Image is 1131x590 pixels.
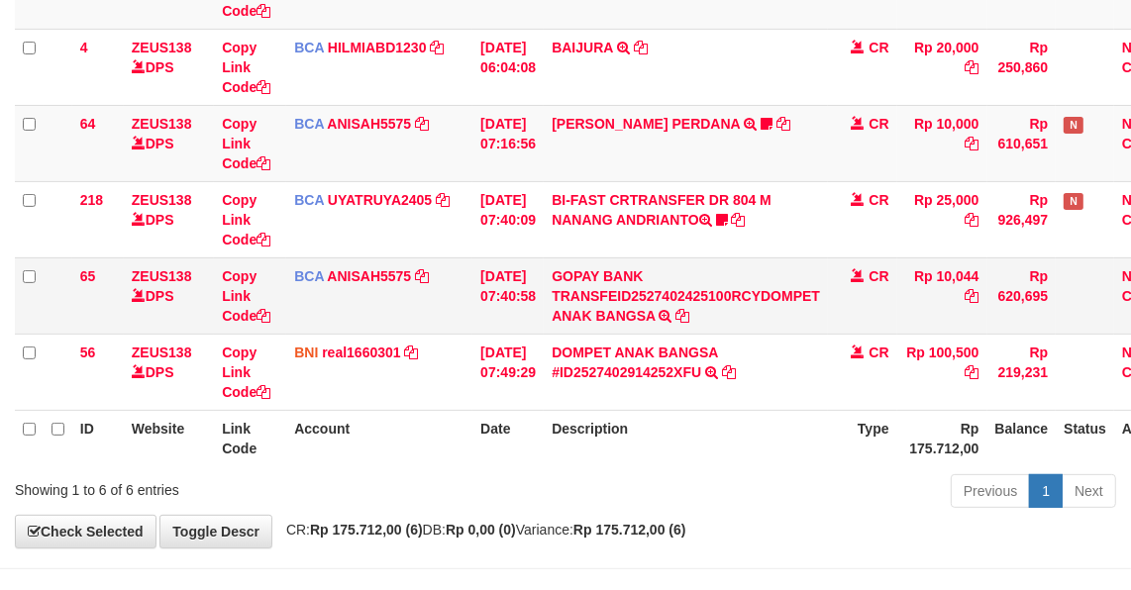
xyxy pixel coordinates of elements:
[286,410,472,466] th: Account
[552,344,718,380] a: DOMPET ANAK BANGSA #ID2527402914252XFU
[294,40,324,55] span: BCA
[276,522,686,538] span: CR: DB: Variance:
[552,116,740,132] a: [PERSON_NAME] PERDANA
[80,116,96,132] span: 64
[159,515,272,548] a: Toggle Descr
[222,192,270,247] a: Copy Link Code
[430,40,444,55] a: Copy HILMIABD1230 to clipboard
[446,522,516,538] strong: Rp 0,00 (0)
[124,257,214,334] td: DPS
[1064,193,1083,210] span: Has Note
[80,192,103,208] span: 218
[124,181,214,257] td: DPS
[1056,410,1114,466] th: Status
[869,268,888,284] span: CR
[966,212,979,228] a: Copy Rp 25,000 to clipboard
[472,257,544,334] td: [DATE] 07:40:58
[415,116,429,132] a: Copy ANISAH5575 to clipboard
[222,268,270,324] a: Copy Link Code
[124,105,214,181] td: DPS
[294,116,324,132] span: BCA
[1062,474,1116,508] a: Next
[722,364,736,380] a: Copy DOMPET ANAK BANGSA #ID2527402914252XFU to clipboard
[132,192,192,208] a: ZEUS138
[987,105,1057,181] td: Rp 610,651
[966,288,979,304] a: Copy Rp 10,044 to clipboard
[310,522,423,538] strong: Rp 175.712,00 (6)
[472,410,544,466] th: Date
[552,268,820,324] a: GOPAY BANK TRANSFEID2527402425100RCYDOMPET ANAK BANGSA
[328,192,432,208] a: UYATRUYA2405
[552,40,613,55] a: BAIJURA
[869,344,888,360] span: CR
[124,29,214,105] td: DPS
[124,334,214,410] td: DPS
[966,364,979,380] a: Copy Rp 100,500 to clipboard
[472,29,544,105] td: [DATE] 06:04:08
[294,268,324,284] span: BCA
[897,257,987,334] td: Rp 10,044
[1029,474,1063,508] a: 1
[897,29,987,105] td: Rp 20,000
[634,40,648,55] a: Copy BAIJURA to clipboard
[828,410,897,466] th: Type
[80,40,88,55] span: 4
[322,344,400,360] a: real1660301
[294,344,318,360] span: BNI
[897,410,987,466] th: Rp 175.712,00
[987,29,1057,105] td: Rp 250,860
[987,334,1057,410] td: Rp 219,231
[869,40,888,55] span: CR
[966,59,979,75] a: Copy Rp 20,000 to clipboard
[294,192,324,208] span: BCA
[214,410,286,466] th: Link Code
[327,116,411,132] a: ANISAH5575
[732,212,746,228] a: Copy BI-FAST CRTRANSFER DR 804 M NANANG ANDRIANTO to clipboard
[80,268,96,284] span: 65
[15,472,457,500] div: Showing 1 to 6 of 6 entries
[897,181,987,257] td: Rp 25,000
[222,116,270,171] a: Copy Link Code
[897,334,987,410] td: Rp 100,500
[72,410,124,466] th: ID
[436,192,450,208] a: Copy UYATRUYA2405 to clipboard
[405,344,419,360] a: Copy real1660301 to clipboard
[328,40,427,55] a: HILMIABD1230
[132,116,192,132] a: ZEUS138
[966,136,979,151] a: Copy Rp 10,000 to clipboard
[544,410,828,466] th: Description
[132,268,192,284] a: ZEUS138
[472,181,544,257] td: [DATE] 07:40:09
[222,344,270,400] a: Copy Link Code
[1064,117,1083,134] span: Has Note
[869,116,888,132] span: CR
[222,40,270,95] a: Copy Link Code
[951,474,1030,508] a: Previous
[897,105,987,181] td: Rp 10,000
[573,522,686,538] strong: Rp 175.712,00 (6)
[987,410,1057,466] th: Balance
[124,410,214,466] th: Website
[776,116,790,132] a: Copy REZA NING PERDANA to clipboard
[544,181,828,257] td: BI-FAST CRTRANSFER DR 804 M NANANG ANDRIANTO
[869,192,888,208] span: CR
[132,344,192,360] a: ZEUS138
[415,268,429,284] a: Copy ANISAH5575 to clipboard
[132,40,192,55] a: ZEUS138
[987,257,1057,334] td: Rp 620,695
[472,334,544,410] td: [DATE] 07:49:29
[327,268,411,284] a: ANISAH5575
[15,515,156,548] a: Check Selected
[80,344,96,360] span: 56
[472,105,544,181] td: [DATE] 07:16:56
[987,181,1057,257] td: Rp 926,497
[676,308,690,324] a: Copy GOPAY BANK TRANSFEID2527402425100RCYDOMPET ANAK BANGSA to clipboard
